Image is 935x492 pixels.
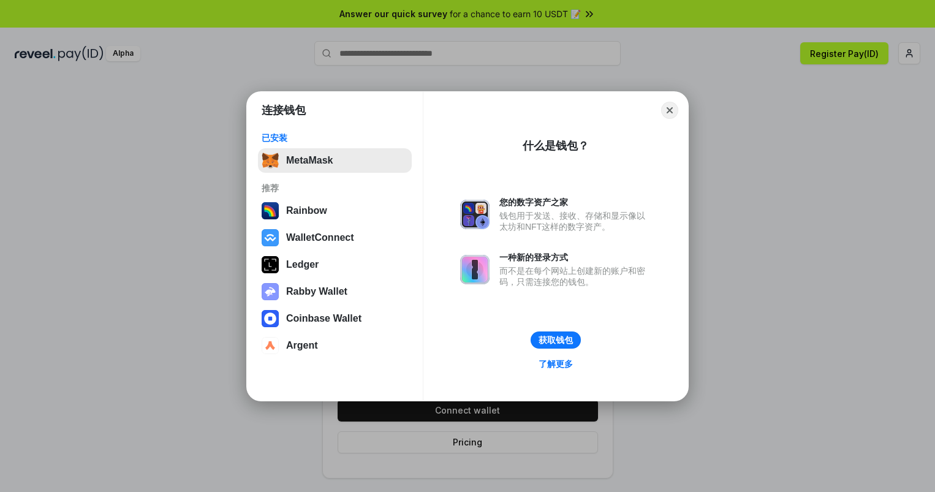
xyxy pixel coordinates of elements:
button: WalletConnect [258,225,412,250]
div: 您的数字资产之家 [499,197,651,208]
img: svg+xml,%3Csvg%20xmlns%3D%22http%3A%2F%2Fwww.w3.org%2F2000%2Fsvg%22%20fill%3D%22none%22%20viewBox... [460,255,490,284]
img: svg+xml,%3Csvg%20width%3D%2228%22%20height%3D%2228%22%20viewBox%3D%220%200%2028%2028%22%20fill%3D... [262,310,279,327]
button: Coinbase Wallet [258,306,412,331]
h1: 连接钱包 [262,103,306,118]
img: svg+xml,%3Csvg%20xmlns%3D%22http%3A%2F%2Fwww.w3.org%2F2000%2Fsvg%22%20fill%3D%22none%22%20viewBox... [460,200,490,229]
img: svg+xml,%3Csvg%20xmlns%3D%22http%3A%2F%2Fwww.w3.org%2F2000%2Fsvg%22%20width%3D%2228%22%20height%3... [262,256,279,273]
div: Argent [286,340,318,351]
img: svg+xml,%3Csvg%20fill%3D%22none%22%20height%3D%2233%22%20viewBox%3D%220%200%2035%2033%22%20width%... [262,152,279,169]
img: svg+xml,%3Csvg%20xmlns%3D%22http%3A%2F%2Fwww.w3.org%2F2000%2Fsvg%22%20fill%3D%22none%22%20viewBox... [262,283,279,300]
button: MetaMask [258,148,412,173]
button: Argent [258,333,412,358]
div: 钱包用于发送、接收、存储和显示像以太坊和NFT这样的数字资产。 [499,210,651,232]
button: Rabby Wallet [258,279,412,304]
button: Ledger [258,252,412,277]
button: 获取钱包 [531,331,581,349]
div: Rabby Wallet [286,286,347,297]
img: svg+xml,%3Csvg%20width%3D%2228%22%20height%3D%2228%22%20viewBox%3D%220%200%2028%2028%22%20fill%3D... [262,229,279,246]
div: 什么是钱包？ [523,138,589,153]
div: Ledger [286,259,319,270]
div: 而不是在每个网站上创建新的账户和密码，只需连接您的钱包。 [499,265,651,287]
img: svg+xml,%3Csvg%20width%3D%22120%22%20height%3D%22120%22%20viewBox%3D%220%200%20120%20120%22%20fil... [262,202,279,219]
div: 推荐 [262,183,408,194]
img: svg+xml,%3Csvg%20width%3D%2228%22%20height%3D%2228%22%20viewBox%3D%220%200%2028%2028%22%20fill%3D... [262,337,279,354]
button: Rainbow [258,199,412,223]
a: 了解更多 [531,356,580,372]
div: 已安装 [262,132,408,143]
div: 了解更多 [539,358,573,369]
div: Coinbase Wallet [286,313,362,324]
div: 一种新的登录方式 [499,252,651,263]
div: MetaMask [286,155,333,166]
div: Rainbow [286,205,327,216]
div: 获取钱包 [539,335,573,346]
div: WalletConnect [286,232,354,243]
button: Close [661,102,678,119]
